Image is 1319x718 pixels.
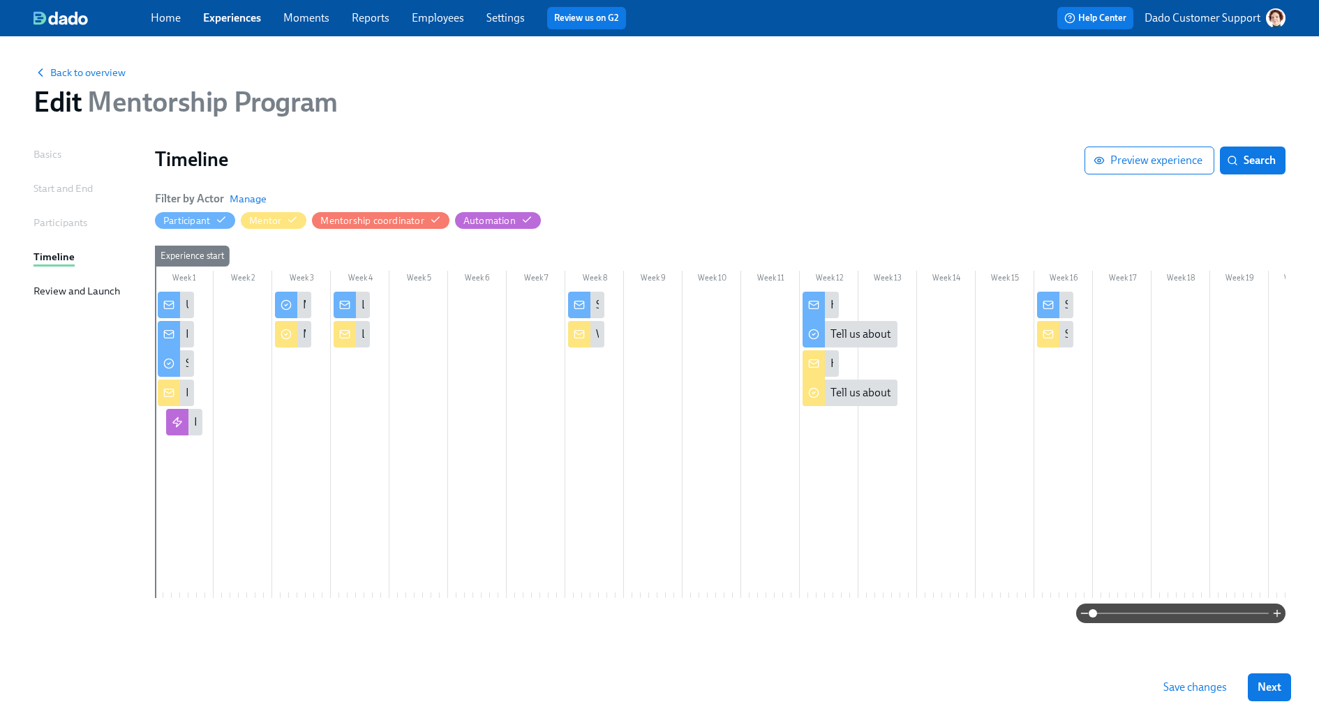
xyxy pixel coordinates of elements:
div: Start and End [33,181,93,196]
div: Week 9 [624,271,683,289]
button: Dado Customer Support [1145,8,1286,28]
div: What's your style? Different ways to be a mentor [596,327,823,342]
img: dado [33,11,88,25]
div: Hide Mentorship coordinator [320,214,424,227]
div: Week 2 [214,271,272,289]
span: Mentorship Program [82,85,337,119]
div: Week 17 [1093,271,1152,289]
div: Halfway check-in for the mentorship program [830,297,1048,313]
a: Home [151,11,181,24]
button: Help Center [1057,7,1133,29]
div: Laying a good foundation for your mentorship [362,297,581,313]
div: Week 10 [683,271,741,289]
div: Staying open-minded & 4 other ways to avoid common mentee pitfalls [596,297,928,313]
div: Update on your application to the mentorship program [186,297,446,313]
a: Employees [412,11,464,24]
div: Update on your application to the mentorship program [158,292,194,318]
div: Make a commitment to the mentorship program [303,327,533,342]
div: Basics [33,147,61,162]
div: Introducing your new mentor... [158,321,194,347]
span: Save changes [1163,680,1227,694]
button: Mentor [241,212,306,229]
a: Review us on G2 [554,11,619,25]
a: Reports [352,11,389,24]
div: Hide Mentor [249,214,281,227]
button: Review us on G2 [547,7,626,29]
div: Tell us about your experience so far [830,327,997,342]
div: Tell us about your experience so far [803,321,897,347]
div: Make a commitment to the mentorship program [303,297,533,313]
div: Switching things up: why not give reverse mentoring a try? [1037,321,1073,347]
button: Save changes [1154,673,1237,701]
div: Invite to slack channel [166,409,202,435]
div: Week 11 [741,271,800,289]
button: Mentorship coordinator [312,212,449,229]
p: Dado Customer Support [1145,10,1260,26]
div: Hide Participant [163,214,210,227]
div: Introducing your new mentee... [158,380,194,406]
div: Participants [33,215,87,230]
div: Halfway check-in for the mentorship program [803,292,839,318]
button: Automation [455,212,541,229]
div: Schedule a first meeting with {{ mentor.firstName }} [186,356,431,371]
div: Timeline [33,249,75,264]
div: Week 19 [1210,271,1269,289]
div: Laying a good foundation for your mentorship [362,327,581,342]
div: Week 18 [1152,271,1210,289]
div: Schedule a first meeting with {{ mentor.firstName }} [158,350,194,377]
div: Week 5 [389,271,448,289]
div: Tell us about your experience so far [803,380,897,406]
div: Laying a good foundation for your mentorship [334,321,370,347]
div: Hide Automation [463,214,516,227]
div: Week 15 [976,271,1034,289]
h1: Edit [33,85,338,119]
div: Halfway check-in for the mentorship program [830,356,1048,371]
div: Make a commitment to the mentorship program [275,292,311,318]
a: dado [33,11,151,25]
div: Week 14 [917,271,976,289]
a: Moments [283,11,329,24]
div: Week 3 [272,271,331,289]
div: Invite to slack channel [194,414,298,430]
span: Next [1258,680,1281,694]
button: Participant [155,212,235,229]
button: Back to overview [33,66,126,80]
h1: Timeline [155,147,1085,172]
div: Week 1 [155,271,214,289]
img: AATXAJw-nxTkv1ws5kLOi-TQIsf862R-bs_0p3UQSuGH=s96-c [1266,8,1286,28]
div: Staying open-minded & 4 other ways to avoid common mentee pitfalls [568,292,604,318]
button: Search [1220,147,1286,174]
div: Halfway check-in for the mentorship program [803,350,839,377]
div: Experience start [155,246,230,267]
div: Laying a good foundation for your mentorship [334,292,370,318]
span: Preview experience [1096,154,1202,167]
div: Tell us about your experience so far [830,385,997,401]
div: Week 12 [800,271,858,289]
div: Week 16 [1034,271,1093,289]
div: Introducing your new mentor... [186,327,334,342]
div: What's your style? Different ways to be a mentor [568,321,604,347]
div: Review and Launch [33,283,120,299]
span: Search [1230,154,1276,167]
a: Experiences [203,11,261,24]
button: Preview experience [1085,147,1214,174]
div: Introducing your new mentee... [186,385,335,401]
div: Week 8 [565,271,624,289]
button: Next [1248,673,1291,701]
a: Settings [486,11,525,24]
div: Make a commitment to the mentorship program [275,321,311,347]
div: Week 4 [331,271,389,289]
div: Week 13 [858,271,917,289]
span: Help Center [1064,11,1126,25]
div: Week 6 [448,271,507,289]
h6: Filter by Actor [155,191,224,207]
div: Week 7 [507,271,565,289]
button: Manage [230,192,267,206]
div: Shake it up: alternative agendas for your mentorship sessions [1037,292,1073,318]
